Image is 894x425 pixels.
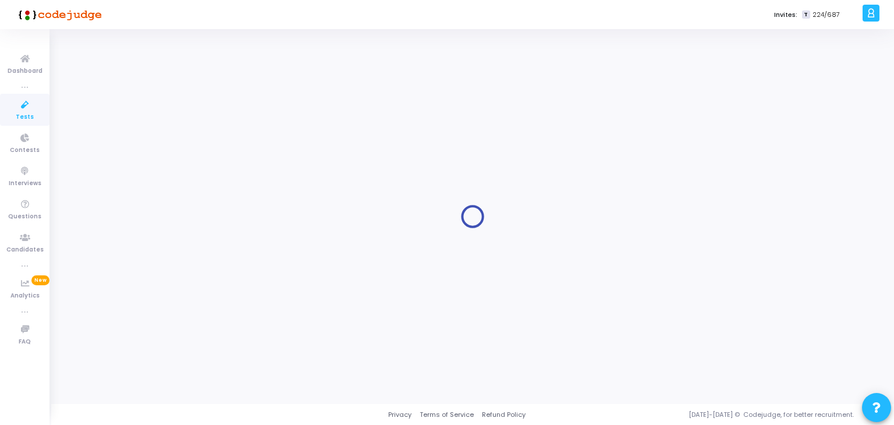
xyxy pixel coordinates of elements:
span: Contests [10,146,40,155]
span: New [31,275,49,285]
div: [DATE]-[DATE] © Codejudge, for better recruitment. [526,410,879,420]
span: Interviews [9,179,41,189]
a: Terms of Service [420,410,474,420]
span: Tests [16,112,34,122]
span: T [802,10,810,19]
label: Invites: [774,10,797,20]
a: Refund Policy [482,410,526,420]
span: 224/687 [813,10,840,20]
span: Dashboard [8,66,42,76]
span: FAQ [19,337,31,347]
span: Analytics [10,291,40,301]
a: Privacy [388,410,411,420]
img: logo [15,3,102,26]
span: Candidates [6,245,44,255]
span: Questions [8,212,41,222]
